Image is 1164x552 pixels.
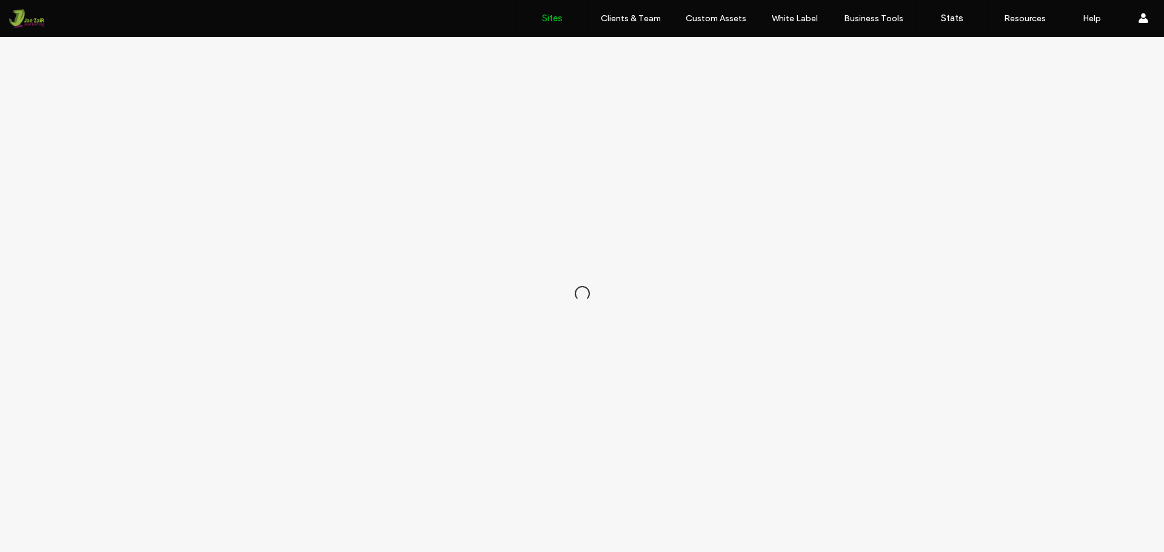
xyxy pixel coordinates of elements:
label: Business Tools [844,13,903,24]
label: Clients & Team [601,13,661,24]
label: Stats [941,13,963,24]
label: Sites [542,13,563,24]
label: Help [1083,13,1101,24]
label: Resources [1004,13,1046,24]
label: White Label [772,13,818,24]
label: Custom Assets [686,13,746,24]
